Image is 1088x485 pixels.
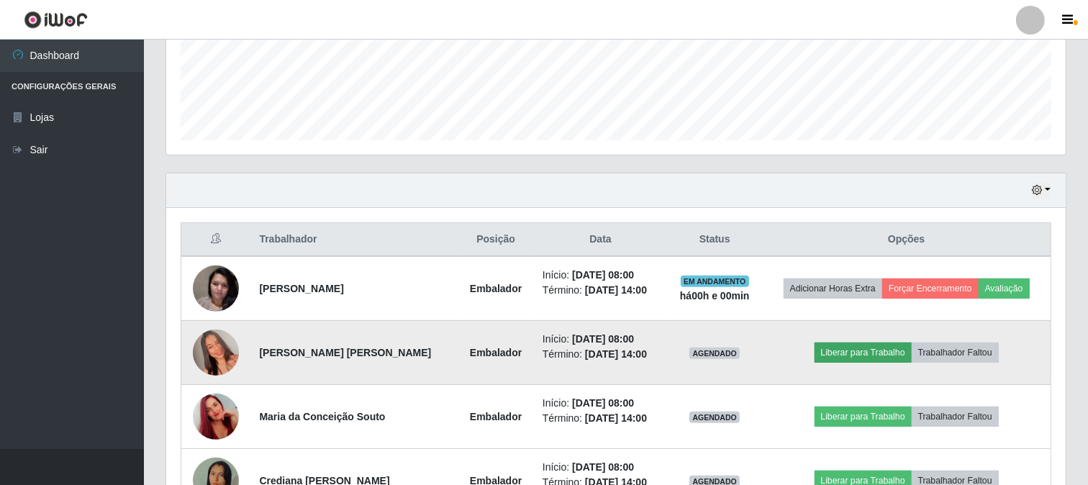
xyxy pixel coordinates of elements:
time: [DATE] 14:00 [585,412,647,424]
strong: Embalador [470,411,522,422]
img: 1751455620559.jpeg [193,312,239,394]
button: Forçar Encerramento [882,278,979,299]
span: AGENDADO [689,348,740,359]
strong: [PERSON_NAME] [259,283,343,294]
li: Início: [543,460,658,475]
strong: Embalador [470,347,522,358]
li: Início: [543,332,658,347]
li: Término: [543,347,658,362]
time: [DATE] 08:00 [572,397,634,409]
button: Trabalhador Faltou [912,343,999,363]
th: Trabalhador [250,223,458,257]
img: CoreUI Logo [24,11,88,29]
img: 1746815738665.jpeg [193,376,239,458]
th: Data [534,223,667,257]
th: Status [667,223,762,257]
strong: há 00 h e 00 min [680,290,750,302]
li: Início: [543,268,658,283]
li: Término: [543,411,658,426]
button: Liberar para Trabalho [815,343,912,363]
li: Início: [543,396,658,411]
img: 1682608462576.jpeg [193,258,239,319]
time: [DATE] 08:00 [572,269,634,281]
button: Liberar para Trabalho [815,407,912,427]
time: [DATE] 08:00 [572,333,634,345]
strong: [PERSON_NAME] [PERSON_NAME] [259,347,431,358]
strong: Maria da Conceição Souto [259,411,385,422]
span: EM ANDAMENTO [681,276,749,287]
th: Posição [458,223,534,257]
button: Avaliação [979,278,1030,299]
time: [DATE] 14:00 [585,348,647,360]
button: Trabalhador Faltou [912,407,999,427]
li: Término: [543,283,658,298]
th: Opções [762,223,1051,257]
span: AGENDADO [689,412,740,423]
strong: Embalador [470,283,522,294]
time: [DATE] 08:00 [572,461,634,473]
button: Adicionar Horas Extra [784,278,882,299]
time: [DATE] 14:00 [585,284,647,296]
